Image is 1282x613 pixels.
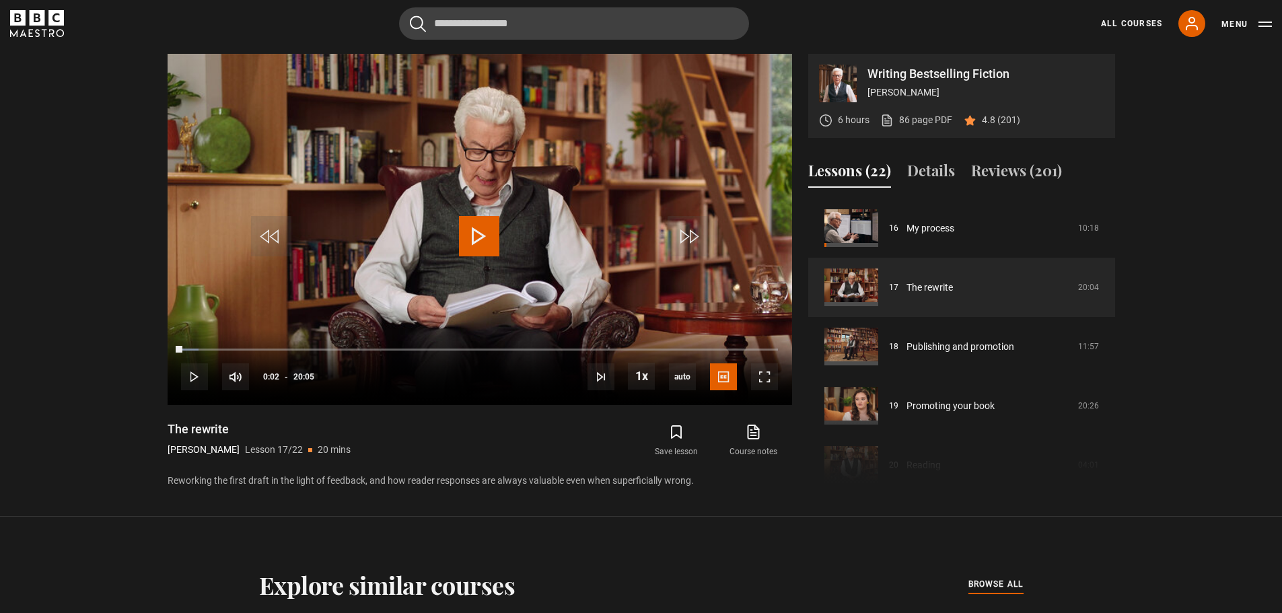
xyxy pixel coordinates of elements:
[968,577,1024,592] a: browse all
[245,443,303,457] p: Lesson 17/22
[259,571,515,599] h2: Explore similar courses
[168,54,792,405] video-js: Video Player
[181,349,777,351] div: Progress Bar
[838,113,869,127] p: 6 hours
[669,363,696,390] div: Current quality: 720p
[906,221,954,236] a: My process
[906,399,995,413] a: Promoting your book
[907,159,955,188] button: Details
[168,474,792,488] p: Reworking the first draft in the light of feedback, and how reader responses are always valuable ...
[808,159,891,188] button: Lessons (22)
[263,365,279,389] span: 0:02
[638,421,715,460] button: Save lesson
[222,363,249,390] button: Mute
[880,113,952,127] a: 86 page PDF
[1101,17,1162,30] a: All Courses
[710,363,737,390] button: Captions
[181,363,208,390] button: Play
[968,577,1024,591] span: browse all
[867,85,1104,100] p: [PERSON_NAME]
[318,443,351,457] p: 20 mins
[867,68,1104,80] p: Writing Bestselling Fiction
[669,363,696,390] span: auto
[1221,17,1272,31] button: Toggle navigation
[293,365,314,389] span: 20:05
[168,421,351,437] h1: The rewrite
[168,443,240,457] p: [PERSON_NAME]
[982,113,1020,127] p: 4.8 (201)
[410,15,426,32] button: Submit the search query
[399,7,749,40] input: Search
[751,363,778,390] button: Fullscreen
[10,10,64,37] svg: BBC Maestro
[587,363,614,390] button: Next Lesson
[906,340,1014,354] a: Publishing and promotion
[628,363,655,390] button: Playback Rate
[906,281,953,295] a: The rewrite
[715,421,791,460] a: Course notes
[971,159,1062,188] button: Reviews (201)
[285,372,288,382] span: -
